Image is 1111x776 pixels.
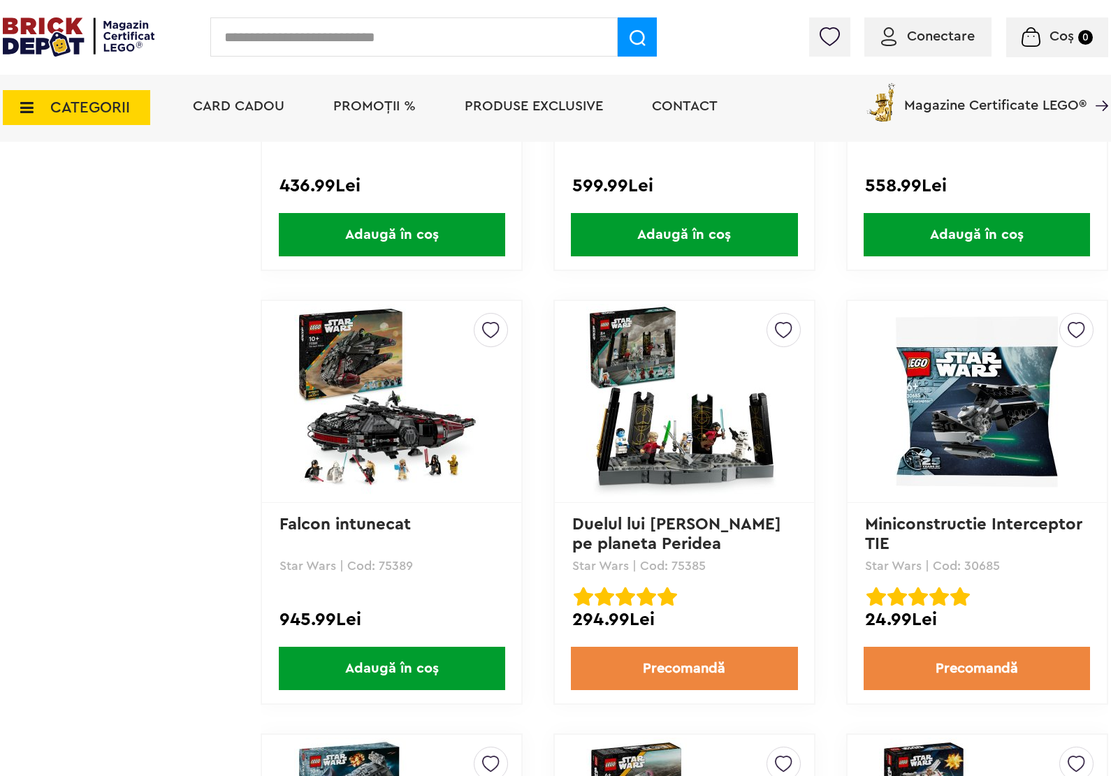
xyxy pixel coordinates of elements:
[865,610,1089,629] div: 24.99Lei
[572,559,797,572] p: Star Wars | Cod: 75385
[950,587,970,606] img: Evaluare cu stele
[279,647,505,690] span: Adaugă în coș
[279,559,504,572] p: Star Wars | Cod: 75389
[279,610,504,629] div: 945.99Lei
[907,29,975,43] span: Conectare
[572,177,797,195] div: 599.99Lei
[333,99,416,113] a: PROMOȚII %
[1087,80,1108,94] a: Magazine Certificate LEGO®
[865,516,1087,552] a: Miniconstructie Interceptor TIE
[595,587,614,606] img: Evaluare cu stele
[555,213,814,256] a: Adaugă în coș
[572,516,786,552] a: Duelul lui [PERSON_NAME] pe planeta Peridea
[652,99,718,113] a: Contact
[571,213,797,256] span: Adaugă în coș
[1078,30,1093,45] small: 0
[866,587,886,606] img: Evaluare cu stele
[294,304,490,499] img: Falcon intunecat
[881,29,975,43] a: Conectare
[864,647,1090,690] a: Precomandă
[586,304,782,499] img: Duelul lui Ahsoka Tano pe planeta Peridea
[879,304,1075,499] img: Miniconstructie Interceptor TIE
[193,99,284,113] a: Card Cadou
[465,99,603,113] a: Produse exclusive
[637,587,656,606] img: Evaluare cu stele
[616,587,635,606] img: Evaluare cu stele
[865,559,1089,572] p: Star Wars | Cod: 30685
[1050,29,1074,43] span: Coș
[572,610,797,629] div: 294.99Lei
[571,647,797,690] a: Precomandă
[262,213,521,256] a: Adaugă în coș
[929,587,949,606] img: Evaluare cu stele
[904,80,1087,112] span: Magazine Certificate LEGO®
[865,177,1089,195] div: 558.99Lei
[50,100,130,115] span: CATEGORII
[658,587,677,606] img: Evaluare cu stele
[262,647,521,690] a: Adaugă în coș
[908,587,928,606] img: Evaluare cu stele
[279,213,505,256] span: Adaugă în coș
[279,177,504,195] div: 436.99Lei
[574,587,593,606] img: Evaluare cu stele
[848,213,1107,256] a: Adaugă în coș
[864,213,1090,256] span: Adaugă în coș
[279,516,411,533] a: Falcon intunecat
[887,587,907,606] img: Evaluare cu stele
